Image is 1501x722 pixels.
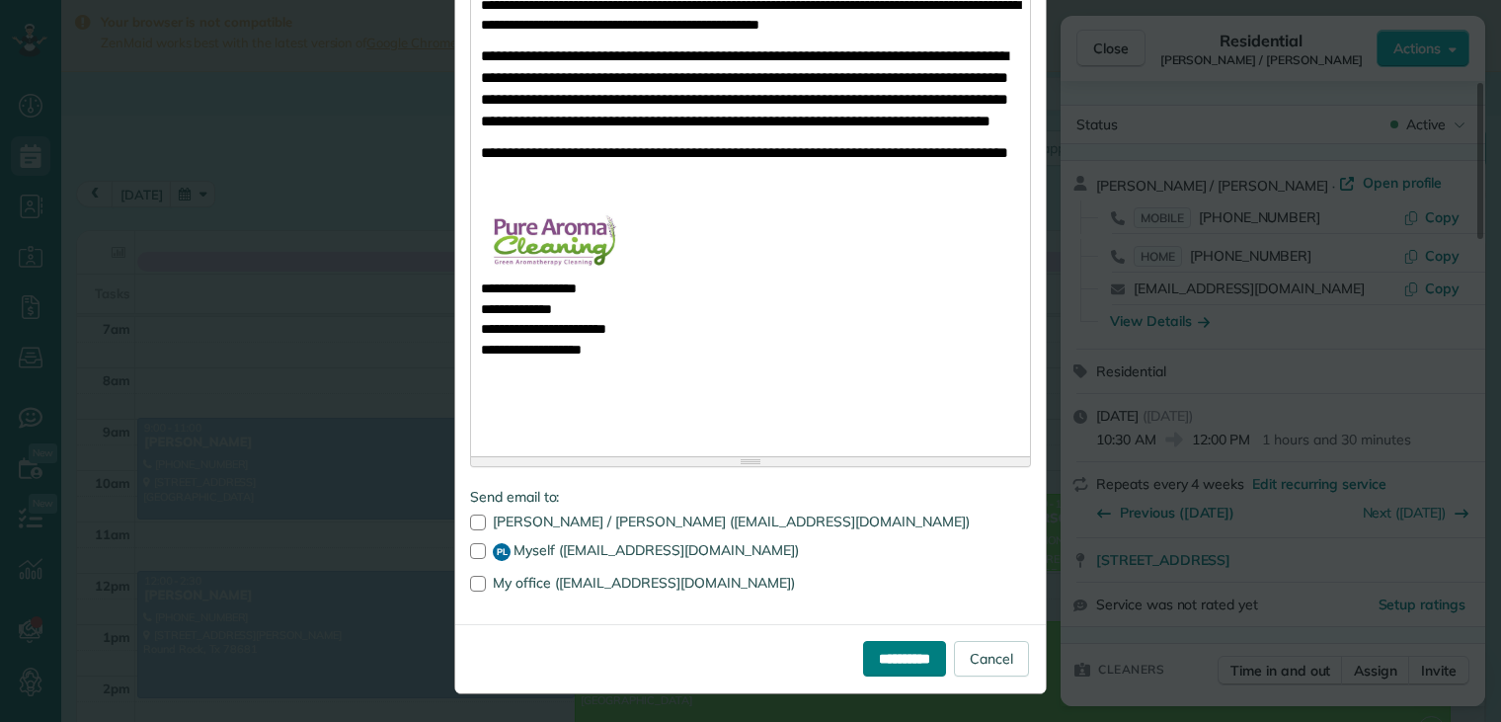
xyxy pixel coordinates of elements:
label: [PERSON_NAME] / [PERSON_NAME] ([EMAIL_ADDRESS][DOMAIN_NAME]) [470,515,1031,528]
span: PL [493,543,511,561]
label: My office ([EMAIL_ADDRESS][DOMAIN_NAME]) [470,576,1031,590]
div: Resize [471,457,1030,466]
a: Cancel [954,641,1029,677]
label: Myself ([EMAIL_ADDRESS][DOMAIN_NAME]) [470,543,1031,561]
label: Send email to: [470,487,1031,507]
